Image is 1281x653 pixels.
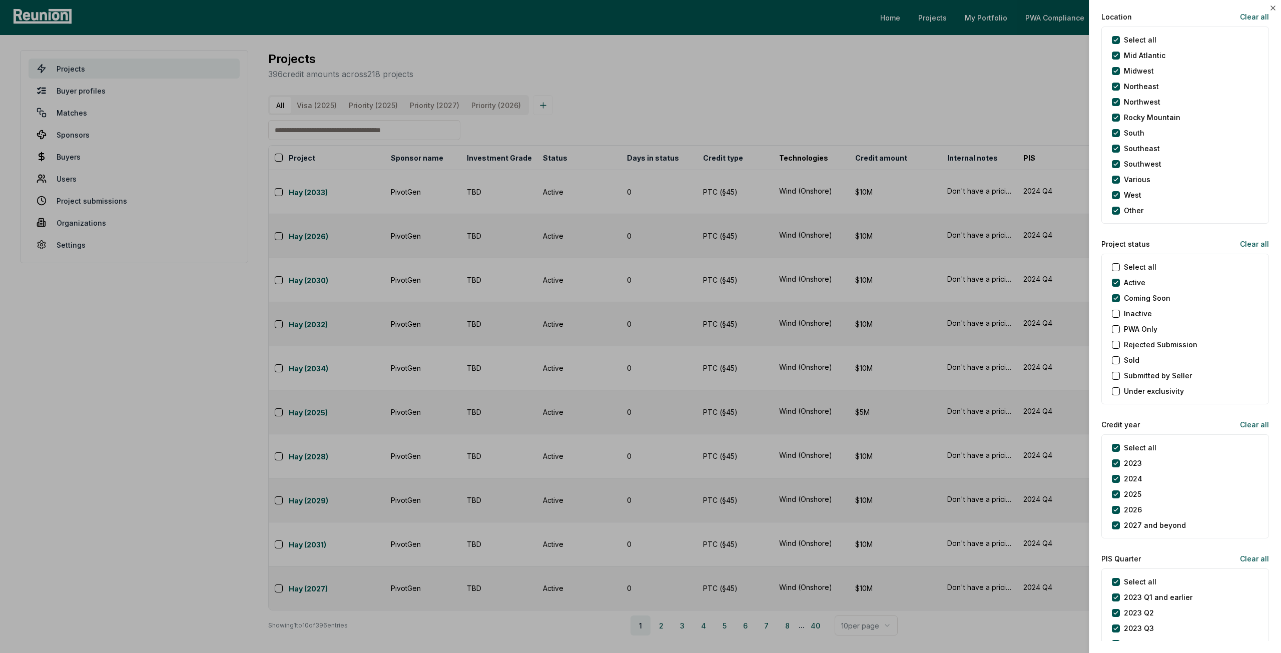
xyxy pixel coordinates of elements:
label: Submitted by Seller [1124,370,1192,381]
label: Northeast [1124,81,1159,92]
label: Rocky Mountain [1124,112,1180,123]
label: 2025 [1124,489,1141,499]
button: Clear all [1232,7,1269,27]
label: Rejected Submission [1124,339,1197,350]
label: Sold [1124,355,1139,365]
label: Southwest [1124,159,1161,169]
label: Select all [1124,262,1156,272]
label: 2023 Q2 [1124,607,1154,618]
button: Clear all [1232,234,1269,254]
label: PWA Only [1124,324,1157,334]
label: Southeast [1124,143,1160,154]
label: PIS Quarter [1101,553,1141,564]
label: Select all [1124,35,1156,45]
label: Location [1101,12,1132,22]
label: Other [1124,205,1143,216]
button: Clear all [1232,548,1269,568]
label: Credit year [1101,419,1140,430]
label: Active [1124,277,1145,288]
label: 2023 Q3 [1124,623,1154,633]
label: 2026 [1124,504,1142,515]
label: Inactive [1124,308,1152,319]
label: Coming Soon [1124,293,1170,303]
label: West [1124,190,1141,200]
label: 2024 [1124,473,1142,484]
label: Northwest [1124,97,1160,107]
label: Select all [1124,442,1156,453]
button: Clear all [1232,414,1269,434]
label: 2023 Q4 [1124,638,1154,649]
label: 2023 Q1 and earlier [1124,592,1192,602]
label: South [1124,128,1144,138]
label: Project status [1101,239,1150,249]
label: Various [1124,174,1150,185]
label: 2027 and beyond [1124,520,1186,530]
label: Under exclusivity [1124,386,1184,396]
label: Mid Atlantic [1124,50,1165,61]
label: 2023 [1124,458,1142,468]
label: Midwest [1124,66,1154,76]
label: Select all [1124,576,1156,587]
